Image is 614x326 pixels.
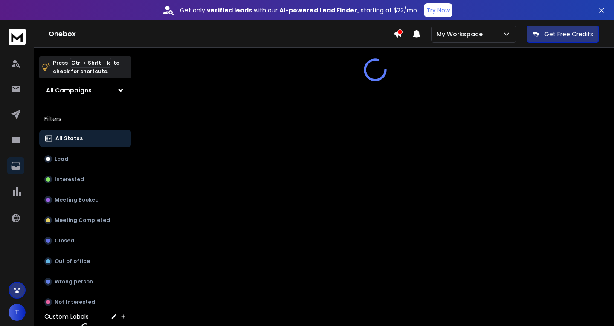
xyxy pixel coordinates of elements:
p: Not Interested [55,299,95,306]
p: My Workspace [437,30,486,38]
button: Interested [39,171,131,188]
button: Meeting Booked [39,191,131,208]
p: Closed [55,237,74,244]
h1: All Campaigns [46,86,92,95]
button: All Status [39,130,131,147]
p: Get only with our starting at $22/mo [180,6,417,14]
button: T [9,304,26,321]
button: Out of office [39,253,131,270]
button: Lead [39,150,131,167]
p: Wrong person [55,278,93,285]
button: Closed [39,232,131,249]
p: Try Now [426,6,450,14]
img: logo [9,29,26,45]
strong: verified leads [207,6,252,14]
h1: Onebox [49,29,394,39]
button: Not Interested [39,294,131,311]
h3: Custom Labels [44,312,89,321]
p: Out of office [55,258,90,265]
p: Get Free Credits [544,30,593,38]
p: Lead [55,156,68,162]
button: Meeting Completed [39,212,131,229]
button: All Campaigns [39,82,131,99]
h3: Filters [39,113,131,125]
span: Ctrl + Shift + k [70,58,111,68]
button: Wrong person [39,273,131,290]
p: Meeting Booked [55,196,99,203]
p: Meeting Completed [55,217,110,224]
p: Interested [55,176,84,183]
button: Try Now [424,3,452,17]
strong: AI-powered Lead Finder, [279,6,359,14]
p: All Status [55,135,83,142]
p: Press to check for shortcuts. [53,59,119,76]
button: Get Free Credits [527,26,599,43]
